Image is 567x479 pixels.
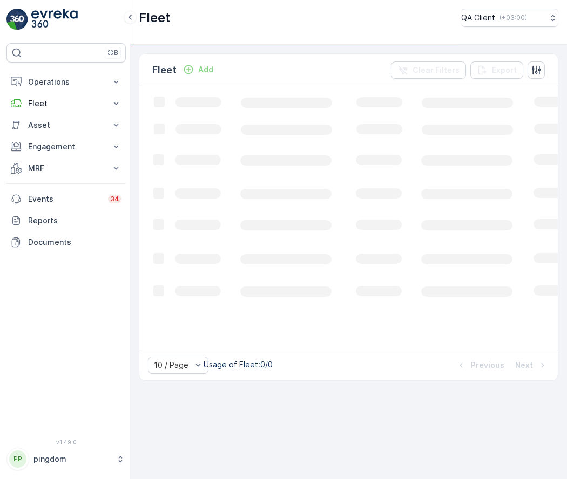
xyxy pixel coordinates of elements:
[28,237,122,248] p: Documents
[107,49,118,57] p: ⌘B
[9,450,26,468] div: PP
[33,454,111,464] p: pingdom
[28,194,102,204] p: Events
[198,64,213,75] p: Add
[31,9,78,30] img: logo_light-DOdMpM7g.png
[6,188,126,210] a: Events34
[6,158,126,179] button: MRF
[28,98,104,109] p: Fleet
[28,120,104,131] p: Asset
[470,61,523,79] button: Export
[455,359,505,372] button: Previous
[471,360,504,371] p: Previous
[139,9,171,26] p: Fleet
[6,448,126,470] button: PPpingdom
[28,163,104,174] p: MRF
[461,12,495,23] p: QA Client
[6,114,126,136] button: Asset
[179,63,218,76] button: Add
[413,65,460,76] p: Clear Filters
[515,360,533,371] p: Next
[204,359,273,370] p: Usage of Fleet : 0/0
[6,71,126,93] button: Operations
[110,195,119,203] p: 34
[6,231,126,253] a: Documents
[391,61,466,79] button: Clear Filters
[461,9,558,27] button: QA Client(+03:00)
[152,63,177,78] p: Fleet
[6,136,126,158] button: Engagement
[514,359,549,372] button: Next
[28,77,104,87] p: Operations
[500,13,527,22] p: ( +03:00 )
[6,93,126,114] button: Fleet
[6,9,28,30] img: logo
[492,65,517,76] p: Export
[6,439,126,446] span: v 1.49.0
[6,210,126,231] a: Reports
[28,215,122,226] p: Reports
[28,141,104,152] p: Engagement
